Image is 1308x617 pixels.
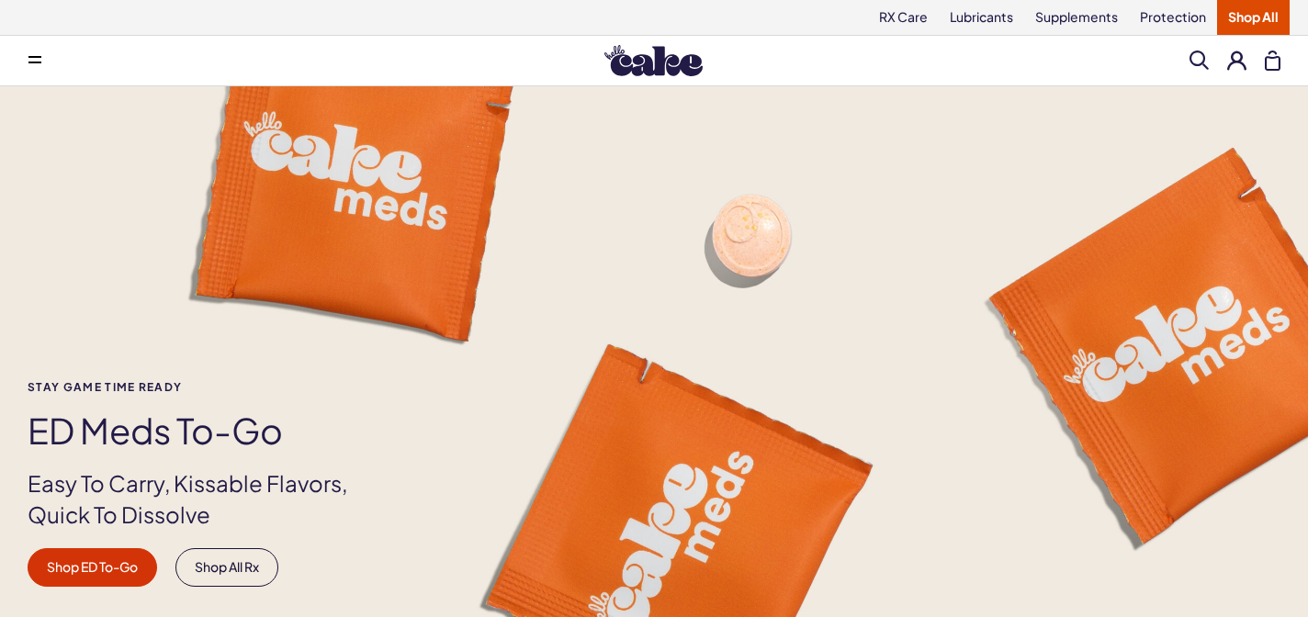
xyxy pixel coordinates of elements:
a: Shop ED To-Go [28,548,157,587]
span: Stay Game time ready [28,381,378,393]
img: Hello Cake [604,45,703,76]
p: Easy To Carry, Kissable Flavors, Quick To Dissolve [28,468,378,530]
h1: ED Meds to-go [28,411,378,450]
a: Shop All Rx [175,548,278,587]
